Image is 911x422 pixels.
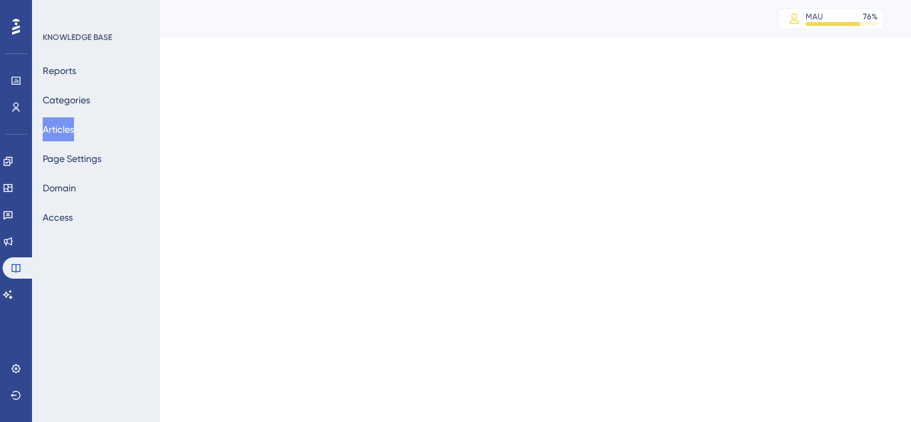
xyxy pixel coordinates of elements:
button: Categories [43,88,90,112]
button: Articles [43,117,74,141]
div: KNOWLEDGE BASE [43,32,112,43]
button: Domain [43,176,76,200]
button: Reports [43,59,76,83]
div: MAU [806,11,823,22]
div: 76 % [863,11,878,22]
button: Page Settings [43,147,101,171]
button: Access [43,205,73,229]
